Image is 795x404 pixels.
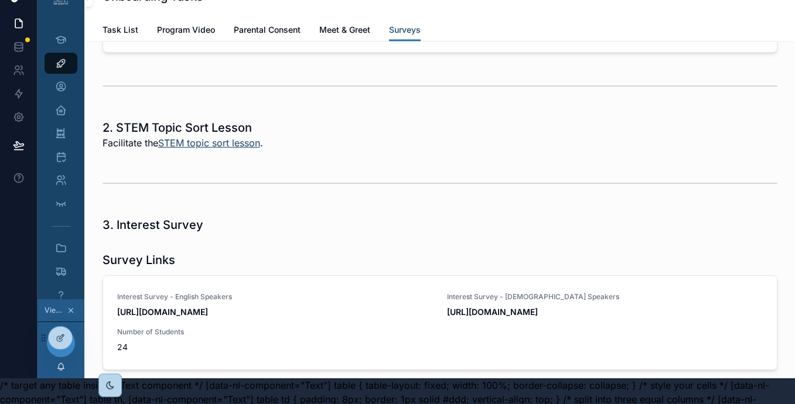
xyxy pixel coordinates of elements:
[103,24,138,36] span: Task List
[117,341,433,353] span: 24
[389,24,421,36] span: Surveys
[45,306,64,315] span: Viewing as Mira
[117,292,433,302] span: Interest Survey - English Speakers
[117,307,208,317] strong: [URL][DOMAIN_NAME]
[389,19,421,42] a: Surveys
[103,217,203,233] h1: 3. Interest Survey
[103,19,138,43] a: Task List
[319,24,370,36] span: Meet & Greet
[37,21,84,299] div: scrollable content
[234,24,301,36] span: Parental Consent
[447,292,763,302] span: Interest Survey - [DEMOGRAPHIC_DATA] Speakers
[103,252,175,268] h1: Survey Links
[103,136,263,150] span: Facilitate the .
[447,307,538,317] strong: [URL][DOMAIN_NAME]
[157,19,215,43] a: Program Video
[103,119,263,136] h1: 2. STEM Topic Sort Lesson
[157,24,215,36] span: Program Video
[234,19,301,43] a: Parental Consent
[117,327,433,337] span: Number of Students
[158,137,260,149] a: STEM topic sort lesson
[319,19,370,43] a: Meet & Greet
